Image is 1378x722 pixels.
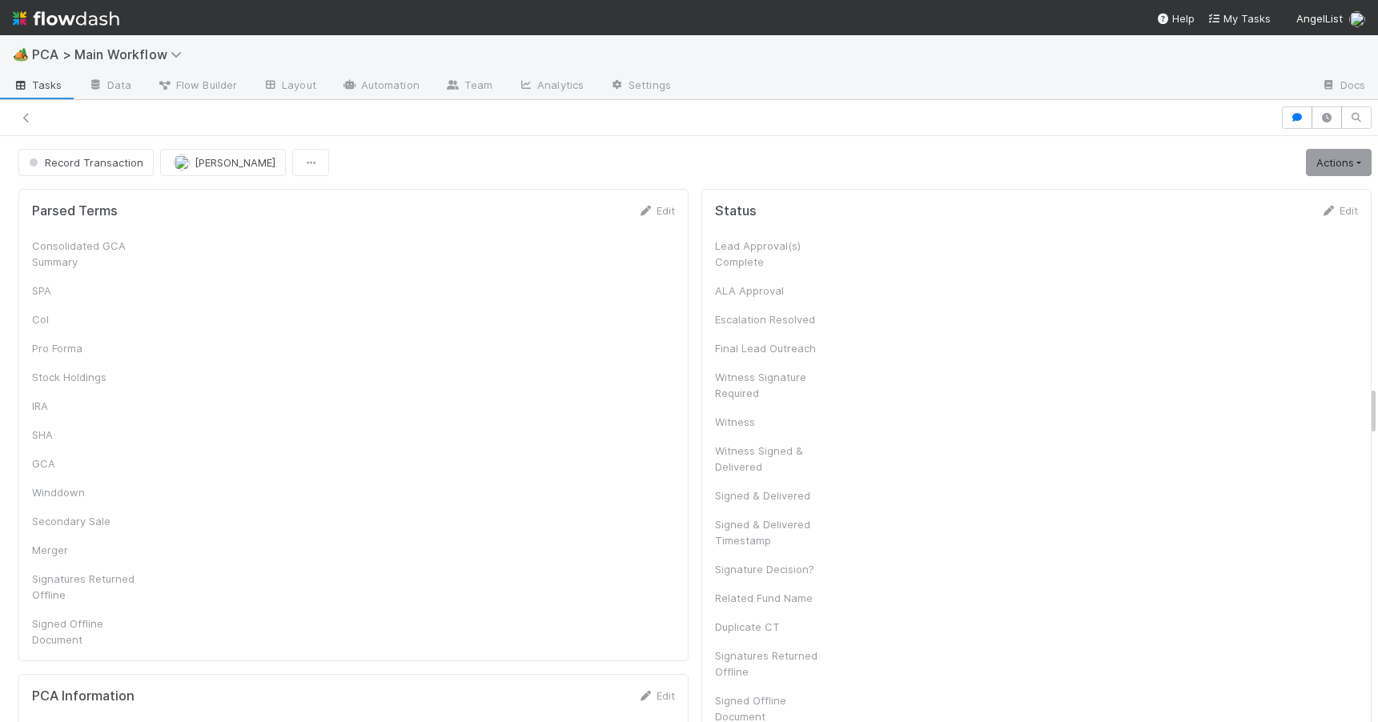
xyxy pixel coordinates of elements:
[715,283,835,299] div: ALA Approval
[157,77,237,93] span: Flow Builder
[13,47,29,61] span: 🏕️
[32,616,152,648] div: Signed Offline Document
[715,590,835,606] div: Related Fund Name
[637,204,675,217] a: Edit
[715,648,835,680] div: Signatures Returned Offline
[505,74,597,99] a: Analytics
[715,203,757,219] h5: Status
[144,74,250,99] a: Flow Builder
[250,74,329,99] a: Layout
[32,513,152,529] div: Secondary Sale
[715,414,835,430] div: Witness
[329,74,432,99] a: Automation
[637,689,675,702] a: Edit
[715,238,835,270] div: Lead Approval(s) Complete
[597,74,684,99] a: Settings
[32,571,152,603] div: Signatures Returned Offline
[715,487,835,503] div: Signed & Delivered
[160,149,286,176] button: [PERSON_NAME]
[32,455,152,471] div: GCA
[32,46,190,62] span: PCA > Main Workflow
[32,427,152,443] div: SHA
[32,283,152,299] div: SPA
[1349,11,1365,27] img: avatar_dd78c015-5c19-403d-b5d7-976f9c2ba6b3.png
[715,516,835,548] div: Signed & Delivered Timestamp
[432,74,505,99] a: Team
[174,154,190,170] img: avatar_cd4e5e5e-3003-49e5-bc76-fd776f359de9.png
[1156,10,1195,26] div: Help
[715,443,835,475] div: Witness Signed & Delivered
[1320,204,1358,217] a: Edit
[1296,12,1343,25] span: AngelList
[32,542,152,558] div: Merger
[32,398,152,414] div: IRA
[75,74,144,99] a: Data
[13,5,119,32] img: logo-inverted-e16ddd16eac7371096b0.svg
[32,688,135,704] h5: PCA Information
[715,340,835,356] div: Final Lead Outreach
[32,340,152,356] div: Pro Forma
[26,156,143,169] span: Record Transaction
[32,484,152,500] div: Winddown
[715,619,835,635] div: Duplicate CT
[715,369,835,401] div: Witness Signature Required
[715,561,835,577] div: Signature Decision?
[1207,12,1271,25] span: My Tasks
[195,156,275,169] span: [PERSON_NAME]
[1207,10,1271,26] a: My Tasks
[32,369,152,385] div: Stock Holdings
[32,238,152,270] div: Consolidated GCA Summary
[715,311,835,327] div: Escalation Resolved
[32,311,152,327] div: CoI
[13,77,62,93] span: Tasks
[32,203,118,219] h5: Parsed Terms
[18,149,154,176] button: Record Transaction
[1306,149,1372,176] a: Actions
[1308,74,1378,99] a: Docs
